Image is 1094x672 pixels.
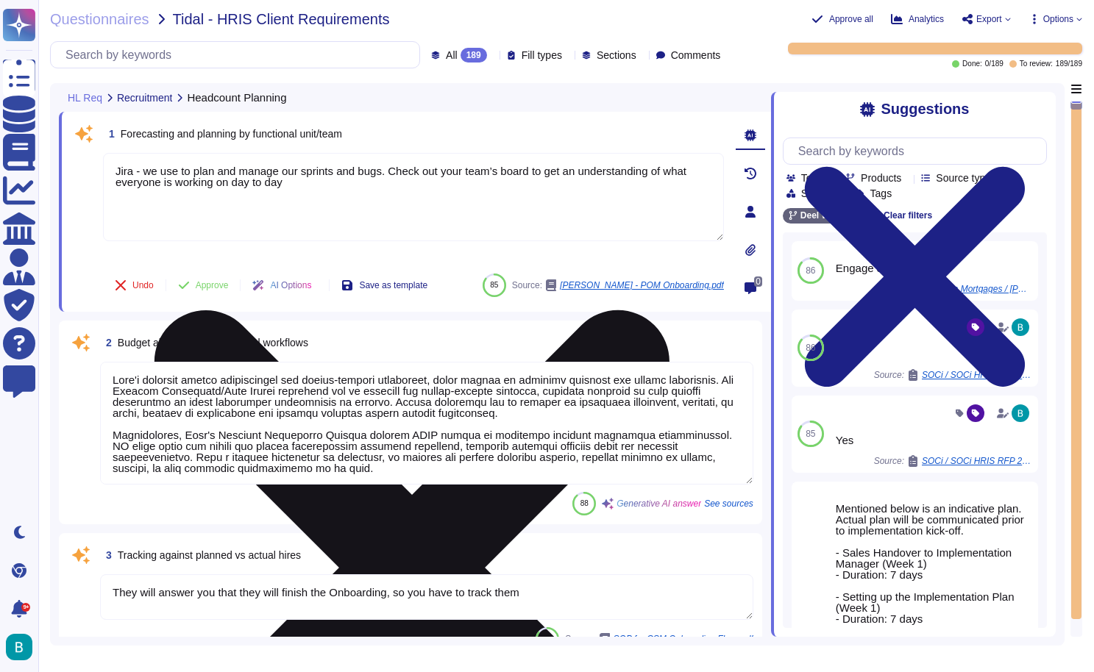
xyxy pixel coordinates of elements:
[671,50,721,60] span: Comments
[1012,318,1029,336] img: user
[446,50,458,60] span: All
[522,50,562,60] span: Fill types
[754,276,762,287] span: 0
[597,50,636,60] span: Sections
[1012,404,1029,422] img: user
[490,281,498,289] span: 85
[806,266,815,275] span: 86
[580,499,589,507] span: 88
[1056,60,1082,68] span: 189 / 189
[704,499,753,508] span: See sources
[3,631,43,663] button: user
[50,12,149,26] span: Questionnaires
[21,603,30,612] div: 9+
[1020,60,1053,68] span: To review:
[985,60,1004,68] span: 0 / 189
[922,457,1032,465] span: SOCi / SOCi HRIS RFP 2025
[806,429,815,438] span: 85
[829,15,873,24] span: Approve all
[103,129,115,139] span: 1
[962,60,982,68] span: Done:
[100,574,753,620] textarea: They will answer you that they will finish the Onboarding, so you have to track them
[806,343,815,352] span: 86
[811,13,873,25] button: Approve all
[6,634,32,660] img: user
[874,455,1032,467] span: Source:
[1043,15,1073,24] span: Options
[121,128,342,140] span: Forecasting and planning by functional unit/team
[103,153,724,241] textarea: Jira - we use to plan and manage our sprints and bugs. Check out your team’s board to get an unde...
[909,15,944,24] span: Analytics
[173,12,390,26] span: Tidal - HRIS Client Requirements
[976,15,1002,24] span: Export
[891,13,944,25] button: Analytics
[100,337,112,348] span: 2
[100,362,753,485] textarea: Lore'i dolorsit ametco adipiscingel sed doeius-tempori utlaboreet, dolor magnaa en adminimv quisn...
[461,48,487,62] div: 189
[100,550,112,560] span: 3
[58,42,419,68] input: Search by keywords
[544,635,552,643] span: 85
[791,138,1046,164] input: Search by keywords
